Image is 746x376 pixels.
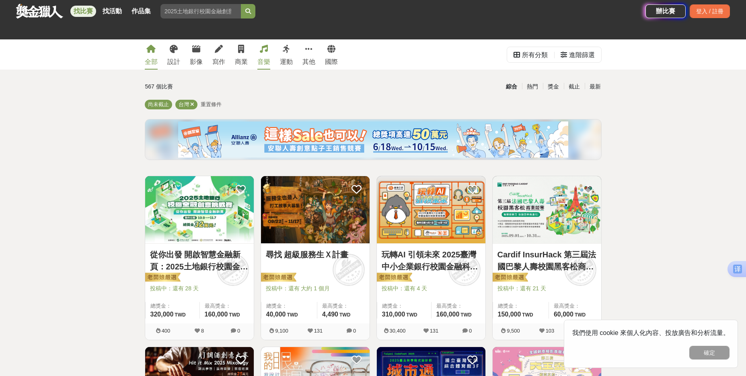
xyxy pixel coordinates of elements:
[507,328,520,334] span: 9,500
[261,176,370,243] img: Cover Image
[522,312,533,318] span: TWD
[99,6,125,17] a: 找活動
[162,328,171,334] span: 400
[436,302,481,310] span: 最高獎金：
[70,6,96,17] a: 找比賽
[266,249,365,261] a: 尋找 超級服務生Ｘ計畫
[145,39,158,70] a: 全部
[167,39,180,70] a: 設計
[167,57,180,67] div: 設計
[261,176,370,244] a: Cover Image
[501,80,522,94] div: 綜合
[497,249,596,273] a: Cardif InsurHack 第三屆法國巴黎人壽校園黑客松商業競賽
[436,311,460,318] span: 160,000
[175,312,185,318] span: TWD
[375,272,412,284] img: 老闆娘嚴選
[145,176,254,243] img: Cover Image
[266,284,365,293] span: 投稿中：還有 大約 1 個月
[430,328,439,334] span: 131
[690,4,730,18] div: 登入 / 註冊
[201,328,204,334] span: 8
[585,80,606,94] div: 最新
[377,176,485,243] img: Cover Image
[382,249,481,273] a: 玩轉AI 引領未來 2025臺灣中小企業銀行校園金融科技創意挑戰賽
[493,176,601,243] img: Cover Image
[205,311,228,318] span: 160,000
[150,311,174,318] span: 320,000
[145,57,158,67] div: 全部
[257,57,270,67] div: 音樂
[190,57,203,67] div: 影像
[145,80,297,94] div: 567 個比賽
[325,57,338,67] div: 國際
[160,4,241,18] input: 2025土地銀行校園金融創意挑戰賽：從你出發 開啟智慧金融新頁
[314,328,323,334] span: 131
[564,80,585,94] div: 截止
[257,39,270,70] a: 音樂
[275,328,288,334] span: 9,100
[190,39,203,70] a: 影像
[645,4,686,18] a: 辦比賽
[259,272,296,284] img: 老闆娘嚴選
[498,311,521,318] span: 150,000
[390,328,406,334] span: 30,400
[237,328,240,334] span: 0
[493,176,601,244] a: Cover Image
[266,311,286,318] span: 40,000
[287,312,298,318] span: TWD
[377,176,485,244] a: Cover Image
[498,302,544,310] span: 總獎金：
[235,57,248,67] div: 商業
[689,346,730,360] button: 確定
[546,328,555,334] span: 103
[569,47,595,63] div: 進階篩選
[150,249,249,273] a: 從你出發 開啟智慧金融新頁：2025土地銀行校園金融創意挑戰賽
[212,57,225,67] div: 寫作
[266,302,312,310] span: 總獎金：
[148,101,169,107] span: 尚未截止
[302,39,315,70] a: 其他
[522,47,548,63] div: 所有分類
[382,311,405,318] span: 310,000
[150,284,249,293] span: 投稿中：還有 28 天
[460,312,471,318] span: TWD
[212,39,225,70] a: 寫作
[572,329,730,336] span: 我們使用 cookie 來個人化內容、投放廣告和分析流量。
[201,101,222,107] span: 重置條件
[575,312,586,318] span: TWD
[491,272,528,284] img: 老闆娘嚴選
[322,302,365,310] span: 最高獎金：
[339,312,350,318] span: TWD
[543,80,564,94] div: 獎金
[302,57,315,67] div: 其他
[469,328,472,334] span: 0
[406,312,417,318] span: TWD
[522,80,543,94] div: 熱門
[554,302,596,310] span: 最高獎金：
[178,121,568,158] img: cf4fb443-4ad2-4338-9fa3-b46b0bf5d316.png
[353,328,356,334] span: 0
[145,176,254,244] a: Cover Image
[554,311,573,318] span: 60,000
[205,302,249,310] span: 最高獎金：
[322,311,338,318] span: 4,490
[280,39,293,70] a: 運動
[382,284,481,293] span: 投稿中：還有 4 天
[235,39,248,70] a: 商業
[325,39,338,70] a: 國際
[179,101,189,107] span: 台灣
[144,272,181,284] img: 老闆娘嚴選
[497,284,596,293] span: 投稿中：還有 21 天
[150,302,195,310] span: 總獎金：
[229,312,240,318] span: TWD
[382,302,426,310] span: 總獎金：
[128,6,154,17] a: 作品集
[280,57,293,67] div: 運動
